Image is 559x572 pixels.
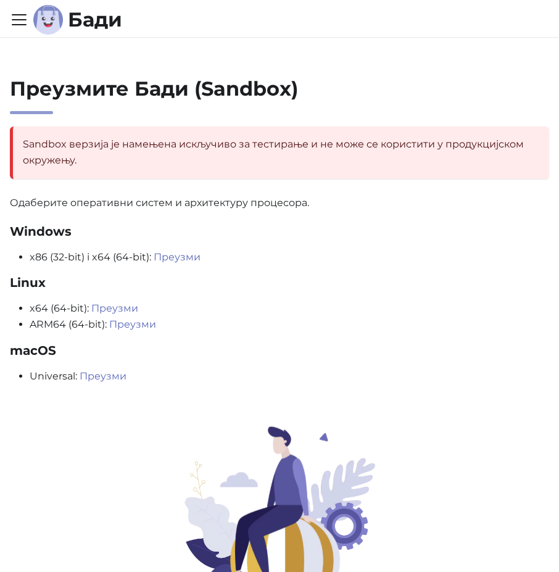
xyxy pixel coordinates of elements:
[10,195,549,211] p: Одаберите оперативни систем и архитектуру процесора.
[30,317,549,333] li: ARM64 (64-bit):
[91,302,138,314] a: Преузми
[154,251,201,263] a: Преузми
[109,318,156,330] a: Преузми
[10,10,28,29] button: Toggle navigation bar
[10,275,549,291] h3: Linux
[10,224,549,239] h3: Windows
[30,301,549,317] li: x64 (64-bit):
[68,10,122,30] b: Бади
[10,343,549,359] h3: macOS
[33,5,63,35] img: Лого
[30,368,549,384] li: Universal:
[30,249,549,265] li: x86 (32-bit) i x64 (64-bit):
[80,370,126,382] a: Преузми
[10,126,549,179] div: Sandbox верзија је намењена искључиво за тестирање и не може се користити у продукцијском окружењу.
[33,5,122,35] a: ЛогоЛогоБади
[10,77,549,114] h2: Преузмите Бади (Sandbox)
